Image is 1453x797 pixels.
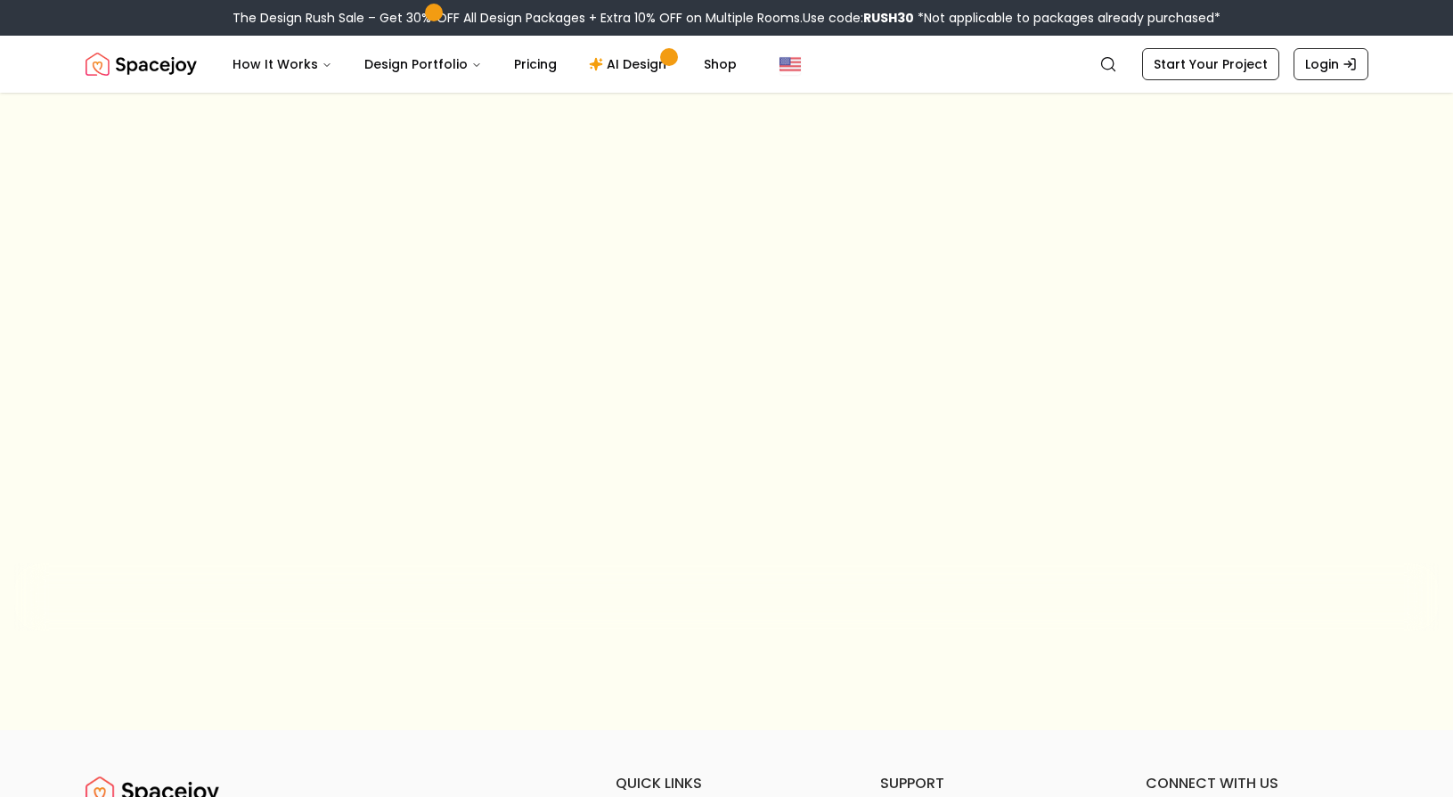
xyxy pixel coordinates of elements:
[1142,48,1279,80] a: Start Your Project
[233,9,1220,27] div: The Design Rush Sale – Get 30% OFF All Design Packages + Extra 10% OFF on Multiple Rooms.
[218,46,751,82] nav: Main
[86,36,1368,93] nav: Global
[218,46,347,82] button: How It Works
[616,773,838,794] h6: quick links
[86,46,197,82] img: Spacejoy Logo
[1146,773,1368,794] h6: connect with us
[914,9,1220,27] span: *Not applicable to packages already purchased*
[86,46,197,82] a: Spacejoy
[350,46,496,82] button: Design Portfolio
[880,773,1103,794] h6: support
[1294,48,1368,80] a: Login
[690,46,751,82] a: Shop
[575,46,686,82] a: AI Design
[780,53,801,75] img: United States
[500,46,571,82] a: Pricing
[863,9,914,27] b: RUSH30
[803,9,914,27] span: Use code:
